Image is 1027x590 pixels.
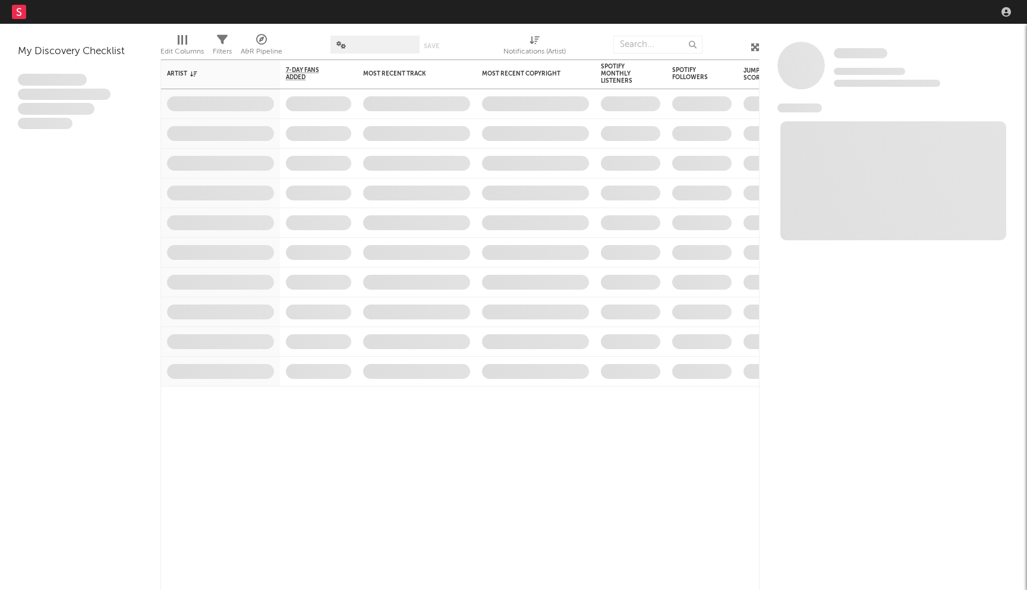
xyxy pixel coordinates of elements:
div: A&R Pipeline [241,30,282,64]
div: A&R Pipeline [241,45,282,59]
div: Spotify Monthly Listeners [601,63,642,84]
div: Jump Score [744,67,773,81]
span: 7-Day Fans Added [286,67,333,81]
div: Most Recent Copyright [482,70,571,77]
div: Artist [167,70,256,77]
div: Filters [213,45,232,59]
button: Save [424,43,439,49]
div: Notifications (Artist) [503,45,566,59]
span: Some Artist [834,48,887,58]
span: Praesent ac interdum [18,103,94,115]
div: My Discovery Checklist [18,45,143,59]
span: Tracking Since: [DATE] [834,68,905,75]
div: Filters [213,30,232,64]
span: Aliquam viverra [18,118,73,130]
a: Some Artist [834,48,887,59]
span: Lorem ipsum dolor [18,74,87,86]
span: 0 fans last week [834,80,940,87]
input: Search... [613,36,702,54]
div: Most Recent Track [363,70,452,77]
div: Edit Columns [160,45,204,59]
div: Spotify Followers [672,67,714,81]
div: Notifications (Artist) [503,30,566,64]
span: Integer aliquet in purus et [18,89,111,101]
span: News Feed [777,103,822,112]
div: Edit Columns [160,30,204,64]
